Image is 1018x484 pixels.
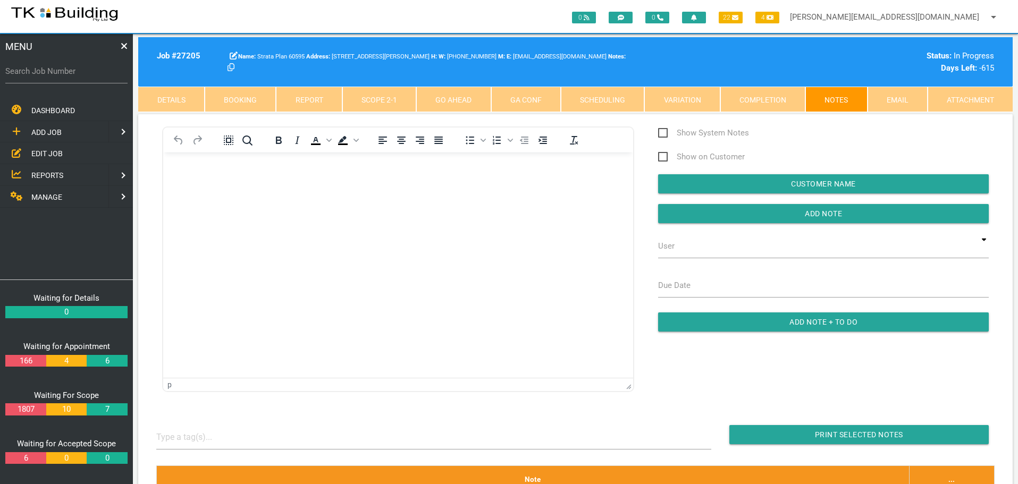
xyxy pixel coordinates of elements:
[927,51,952,61] b: Status:
[755,12,779,23] span: 4
[46,403,87,415] a: 10
[507,53,511,60] b: E:
[439,53,445,60] b: W:
[33,293,99,303] a: Waiting for Details
[5,306,128,318] a: 0
[87,452,127,464] a: 0
[11,5,119,22] img: s3file
[31,149,63,158] span: EDIT JOB
[411,133,429,148] button: Align right
[439,53,497,60] span: LAKE GROUP
[658,312,989,332] input: Add Note + To Do
[645,12,669,23] span: 0
[220,133,238,148] button: Select all
[23,342,110,351] a: Waiting for Appointment
[270,133,288,148] button: Bold
[87,403,127,415] a: 7
[31,106,75,115] span: DASHBOARD
[5,452,46,464] a: 6
[498,53,505,60] b: M:
[334,133,360,148] div: Background color Black
[204,87,275,112] a: Booking
[374,133,392,148] button: Align left
[306,53,330,60] b: Address:
[719,12,743,23] span: 22
[720,87,805,112] a: Completion
[156,425,236,449] input: Type a tag(s)...
[431,53,439,60] span: Home Phone
[238,53,305,60] span: Strata Plan 60595
[306,53,430,60] span: [STREET_ADDRESS][PERSON_NAME]
[507,53,607,60] span: [EMAIL_ADDRESS][DOMAIN_NAME]
[805,87,867,112] a: Notes
[565,133,583,148] button: Clear formatting
[307,133,333,148] div: Text color Black
[238,133,256,148] button: Find and replace
[561,87,644,112] a: Scheduling
[31,171,63,180] span: REPORTS
[238,53,256,60] b: Name:
[5,355,46,367] a: 166
[170,133,188,148] button: Undo
[5,65,128,78] label: Search Job Number
[461,133,487,148] div: Bullet list
[87,355,127,367] a: 6
[276,87,342,112] a: Report
[658,279,691,292] label: Due Date
[228,63,234,73] a: Click here copy customer information.
[867,87,927,112] a: Email
[5,403,46,415] a: 1807
[658,174,989,193] input: Customer Name
[534,133,552,148] button: Increase indent
[430,133,448,148] button: Justify
[608,53,626,60] b: Notes:
[288,133,306,148] button: Italic
[342,87,416,112] a: Scope 2-1
[658,150,745,164] span: Show on Customer
[5,39,32,54] span: MENU
[515,133,533,148] button: Decrease indent
[658,204,989,223] input: Add Note
[167,380,172,389] div: p
[626,380,632,389] div: Press the Up and Down arrow keys to resize the editor.
[46,452,87,464] a: 0
[644,87,720,112] a: Variation
[928,87,1013,112] a: Attachment
[138,87,204,112] a: Details
[794,50,994,74] div: In Progress -615
[157,51,200,61] b: Job # 27205
[46,355,87,367] a: 4
[658,126,749,140] span: Show System Notes
[488,133,515,148] div: Numbered list
[163,152,633,378] iframe: Rich Text Area
[941,63,977,73] b: Days Left:
[729,425,989,444] input: Print Selected Notes
[17,439,116,448] a: Waiting for Accepted Scope
[31,193,62,201] span: MANAGE
[572,12,596,23] span: 0
[416,87,491,112] a: Go Ahead
[188,133,206,148] button: Redo
[491,87,560,112] a: GA Conf
[34,390,99,400] a: Waiting For Scope
[392,133,410,148] button: Align center
[31,128,62,137] span: ADD JOB
[431,53,437,60] b: H:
